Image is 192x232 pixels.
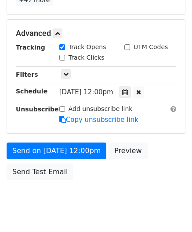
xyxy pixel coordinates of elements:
[59,116,138,124] a: Copy unsubscribe link
[16,29,176,38] h5: Advanced
[7,164,73,180] a: Send Test Email
[16,88,47,95] strong: Schedule
[109,143,147,159] a: Preview
[59,88,113,96] span: [DATE] 12:00pm
[16,44,45,51] strong: Tracking
[148,190,192,232] iframe: Chat Widget
[69,104,133,114] label: Add unsubscribe link
[134,43,168,52] label: UTM Codes
[16,71,38,78] strong: Filters
[69,43,106,52] label: Track Opens
[16,106,59,113] strong: Unsubscribe
[69,53,105,62] label: Track Clicks
[7,143,106,159] a: Send on [DATE] 12:00pm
